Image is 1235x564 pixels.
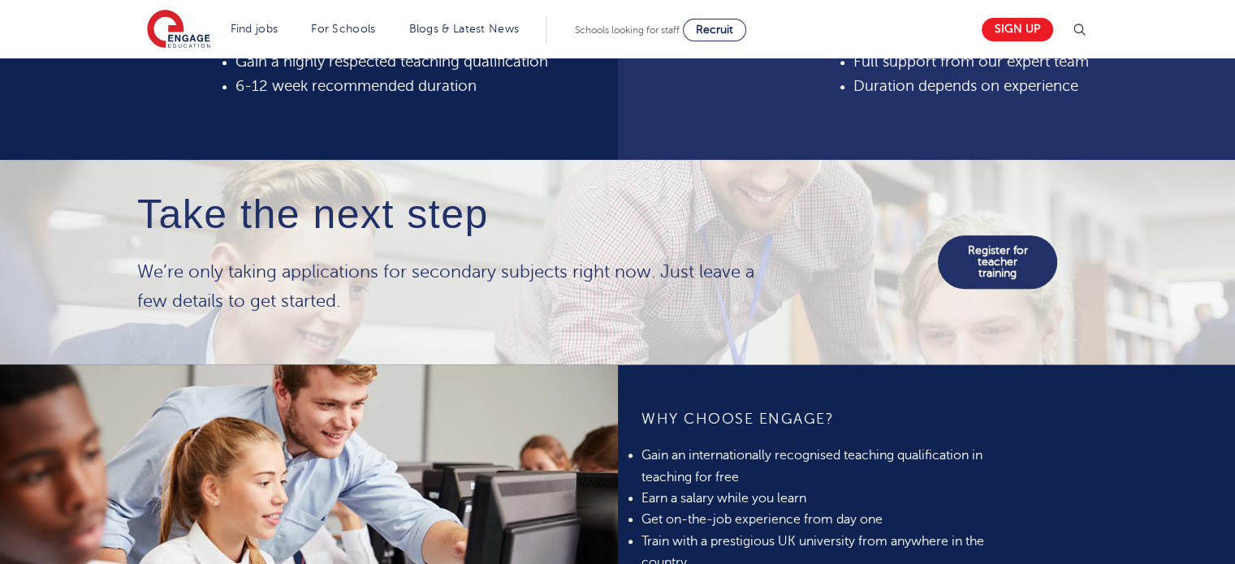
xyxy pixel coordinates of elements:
span: Full support from our expert team [853,54,1089,70]
span: Schools looking for staff [575,24,680,36]
a: Find jobs [231,23,279,35]
a: Recruit [683,19,746,41]
span: 6-12 week recommended duration [235,78,477,94]
h4: Take the next step [137,192,780,237]
li: Get on-the-job experience from day one [641,509,1000,530]
li: Gain an internationally recognised teaching qualification in teaching for free [641,445,1000,488]
h4: WHY CHOOSE ENGAGE? [641,409,1000,428]
span: Gain a highly respected teaching qualification [235,54,548,70]
a: Sign up [982,18,1053,41]
a: Blogs & Latest News [409,23,520,35]
span: Duration depends on experience [853,78,1078,94]
a: Register for teacher training [938,235,1057,289]
img: Engage Education [147,10,210,50]
span: Recruit [696,24,733,36]
p: We’re only taking applications for secondary subjects right now. Just leave a few details to get ... [137,257,780,316]
a: For Schools [311,23,375,35]
li: Earn a salary while you learn [641,488,1000,509]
